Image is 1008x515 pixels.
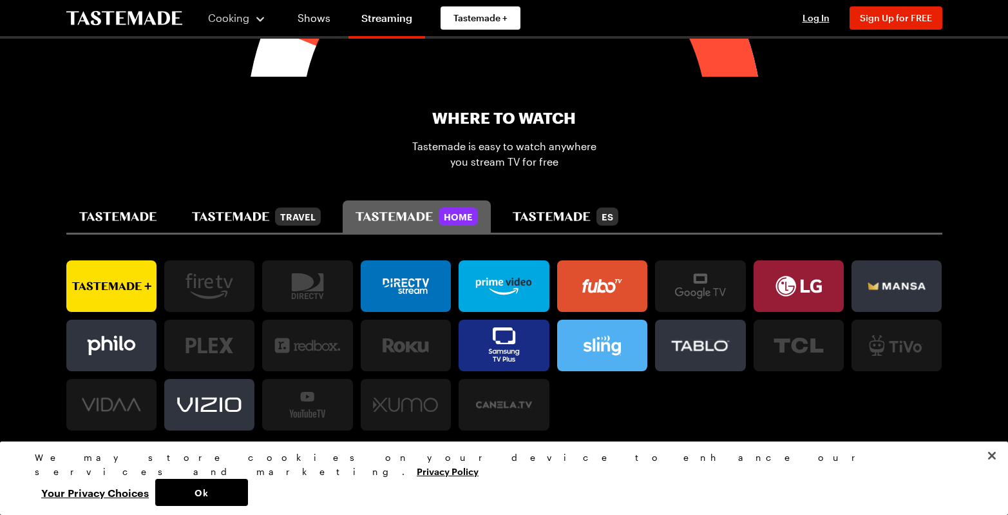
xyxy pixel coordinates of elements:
button: Log In [790,12,842,24]
h2: Where To Watch [432,108,576,128]
div: Travel [275,208,321,226]
a: To Tastemade Home Page [66,11,182,26]
span: Log In [803,12,830,23]
div: ES [596,208,618,226]
button: tastemade home [343,200,491,233]
button: Cooking [208,3,267,34]
button: Ok [155,479,248,506]
a: More information about your privacy, opens in a new tab [417,465,479,477]
a: Streaming [348,3,425,39]
span: Sign Up for FREE [860,12,932,23]
button: Sign Up for FREE [850,6,942,30]
button: tastemade [66,200,170,233]
button: Your Privacy Choices [35,479,155,506]
span: Tastemade is easy to watch anywhere you stream TV for free [412,139,597,170]
button: tastemade travel [179,200,334,233]
div: Home [439,208,478,226]
button: Close [978,442,1006,470]
button: tastemade en español [500,200,631,233]
div: Privacy [35,451,962,506]
span: Tastemade + [453,12,508,24]
span: Cooking [208,12,249,24]
div: We may store cookies on your device to enhance our services and marketing. [35,451,962,479]
a: Tastemade + [441,6,520,30]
